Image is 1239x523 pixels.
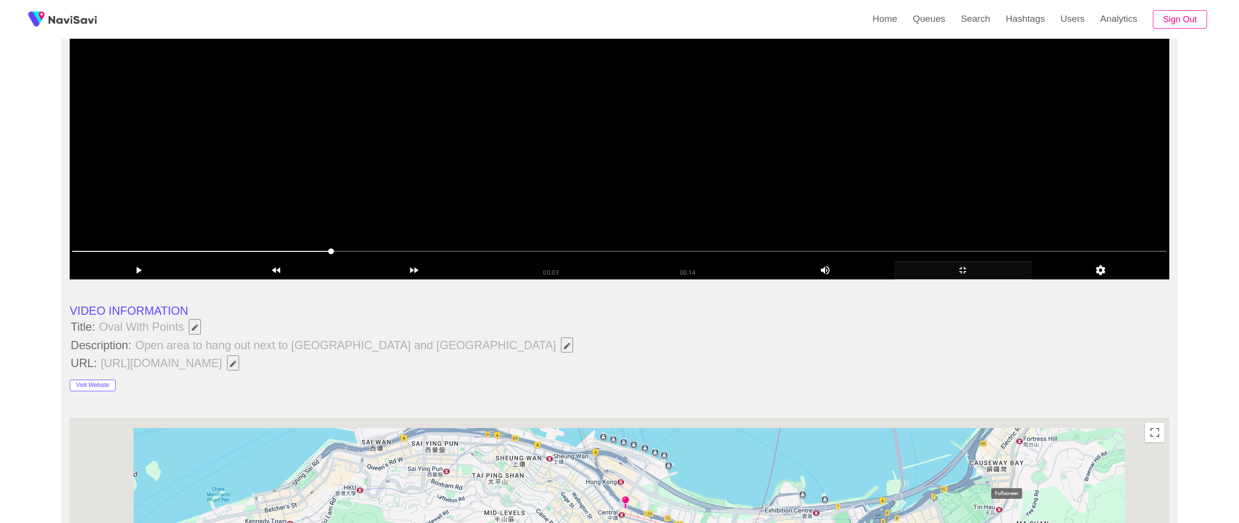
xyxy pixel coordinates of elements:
[756,261,894,277] div: add
[70,261,208,279] div: add
[70,304,1169,317] li: VIDEO INFORMATION
[345,261,483,279] div: add
[227,355,239,370] button: Edit Field
[229,361,237,367] span: Edit Field
[24,7,48,31] img: fireSpot
[1153,10,1207,29] button: Sign Out
[70,380,116,391] button: Visit Website
[98,318,207,335] span: Oval With Points
[134,337,578,354] span: Open area to hang out next to [GEOGRAPHIC_DATA] and [GEOGRAPHIC_DATA]
[208,261,346,279] div: add
[1145,423,1164,442] button: Toggle fullscreen view
[894,261,1032,279] div: add
[48,15,97,24] img: fireSpot
[563,343,571,349] span: Edit Field
[1032,261,1170,279] div: add
[70,356,98,369] span: URL:
[680,269,696,276] span: 00:14
[70,376,116,389] a: Visit Website
[100,354,245,371] span: [URL][DOMAIN_NAME]
[189,319,201,334] button: Edit Field
[543,269,559,276] span: 00:03
[70,320,96,333] span: Title:
[191,324,199,331] span: Edit Field
[70,338,132,352] span: Description:
[561,338,573,353] button: Edit Field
